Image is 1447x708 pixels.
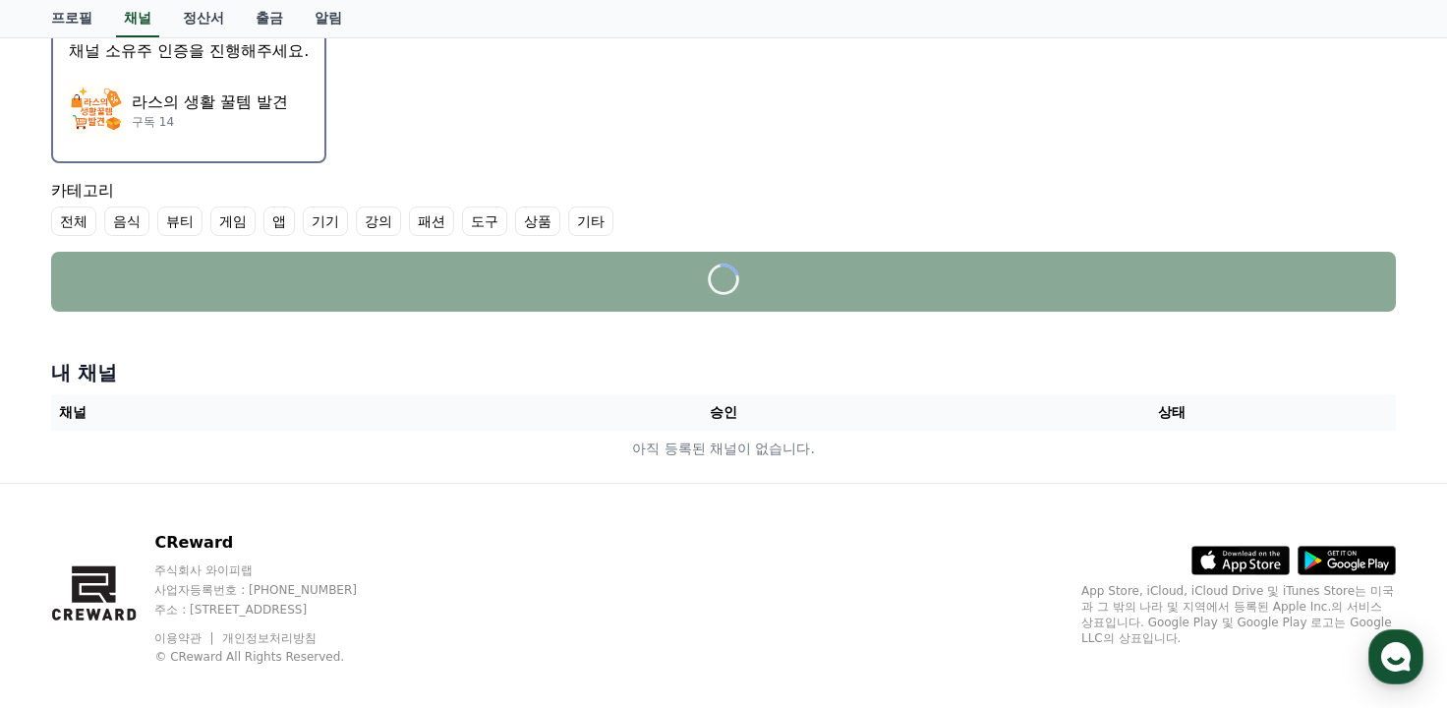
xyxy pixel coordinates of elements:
[157,206,203,236] label: 뷰티
[254,545,377,594] a: 설정
[515,206,560,236] label: 상품
[180,575,203,591] span: 대화
[154,631,216,645] a: 이용약관
[51,359,1396,386] h4: 내 채널
[132,90,288,114] p: 라스의 생활 꿀템 발견
[154,531,394,555] p: CReward
[154,582,394,598] p: 사업자등록번호 : [PHONE_NUMBER]
[568,206,613,236] label: 기타
[104,206,149,236] label: 음식
[6,545,130,594] a: 홈
[51,206,96,236] label: 전체
[356,206,401,236] label: 강의
[69,83,124,138] img: 라스의 생활 꿀템 발견
[948,394,1396,431] th: 상태
[51,394,499,431] th: 채널
[210,206,256,236] label: 게임
[62,574,74,590] span: 홈
[222,631,317,645] a: 개인정보처리방침
[499,394,948,431] th: 승인
[303,206,348,236] label: 기기
[154,649,394,665] p: © CReward All Rights Reserved.
[462,206,507,236] label: 도구
[409,206,454,236] label: 패션
[154,602,394,618] p: 주소 : [STREET_ADDRESS]
[51,26,326,163] button: 채널 소유주 인증을 진행해주세요. 라스의 생활 꿀템 발견 라스의 생활 꿀템 발견 구독 14
[69,39,309,63] p: 채널 소유주 인증을 진행해주세요.
[51,431,1396,467] td: 아직 등록된 채널이 없습니다.
[51,179,1396,236] div: 카테고리
[132,114,288,130] p: 구독 14
[304,574,327,590] span: 설정
[154,562,394,578] p: 주식회사 와이피랩
[130,545,254,594] a: 대화
[263,206,295,236] label: 앱
[1081,583,1396,646] p: App Store, iCloud, iCloud Drive 및 iTunes Store는 미국과 그 밖의 나라 및 지역에서 등록된 Apple Inc.의 서비스 상표입니다. Goo...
